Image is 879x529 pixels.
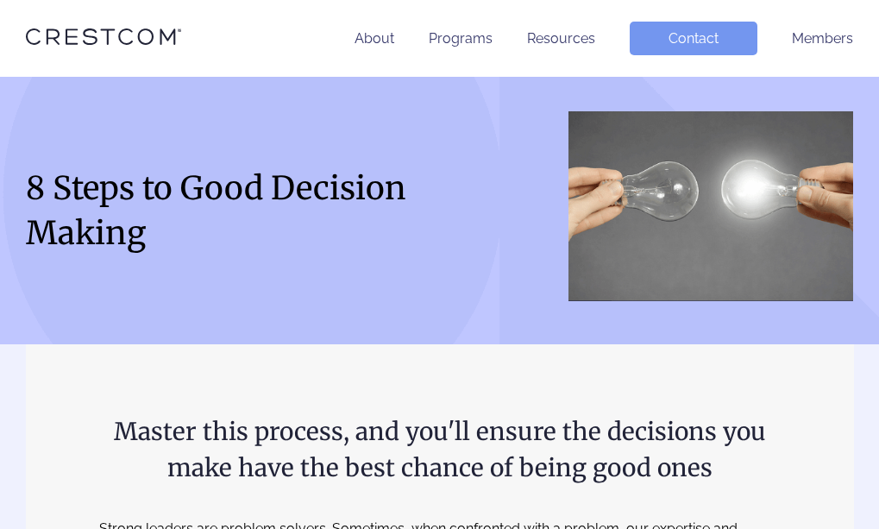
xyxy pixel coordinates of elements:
[99,413,781,486] h2: Master this process, and you'll ensure the decisions you make have the best chance of being good ...
[527,30,595,47] a: Resources
[630,22,757,55] a: Contact
[355,30,394,47] a: About
[792,30,853,47] a: Members
[26,166,423,255] h1: 8 Steps to Good Decision Making
[429,30,493,47] a: Programs
[568,111,853,301] img: 8 Steps to Good Decision Making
